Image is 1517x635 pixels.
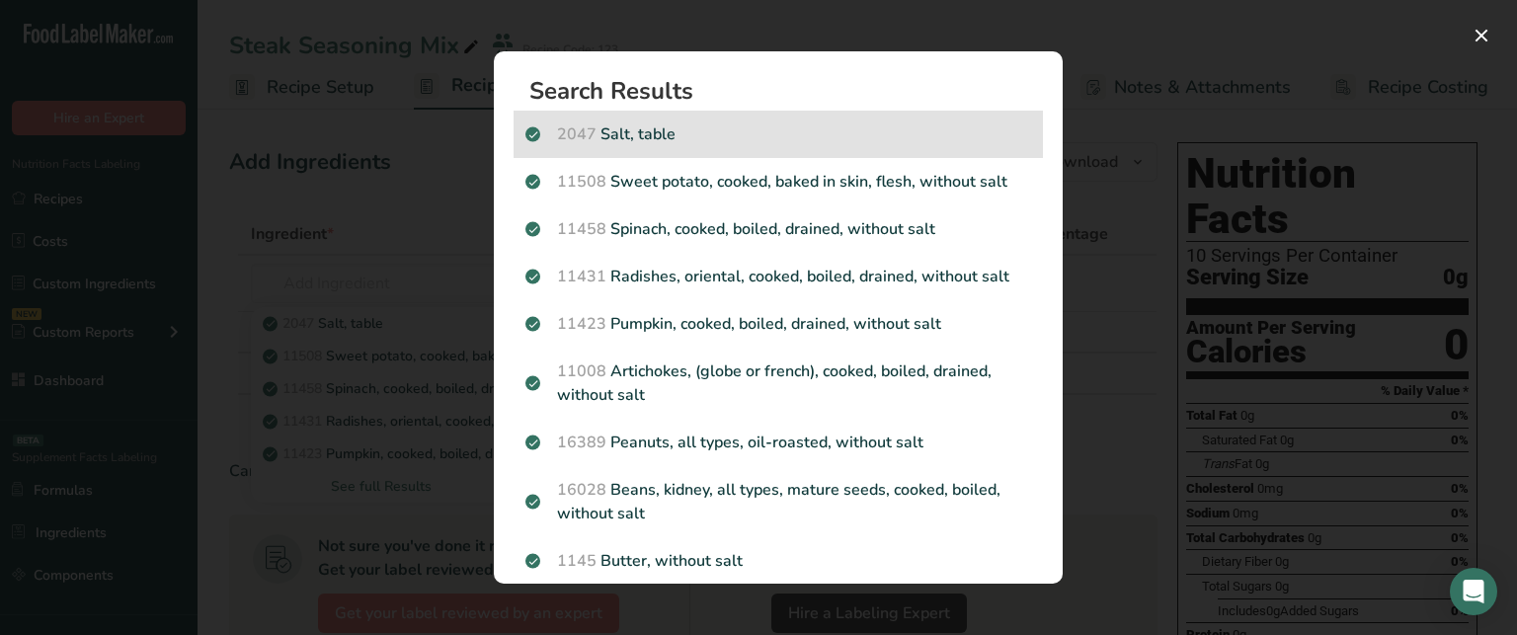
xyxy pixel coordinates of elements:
p: Salt, table [525,122,1031,146]
p: Butter, without salt [525,549,1031,573]
p: Sweet potato, cooked, baked in skin, flesh, without salt [525,170,1031,194]
span: 16389 [557,432,606,453]
span: 16028 [557,479,606,501]
span: 2047 [557,123,597,145]
span: 11458 [557,218,606,240]
span: 11423 [557,313,606,335]
span: 1145 [557,550,597,572]
p: Peanuts, all types, oil-roasted, without salt [525,431,1031,454]
span: 11431 [557,266,606,287]
p: Spinach, cooked, boiled, drained, without salt [525,217,1031,241]
p: Radishes, oriental, cooked, boiled, drained, without salt [525,265,1031,288]
p: Artichokes, (globe or french), cooked, boiled, drained, without salt [525,359,1031,407]
p: Beans, kidney, all types, mature seeds, cooked, boiled, without salt [525,478,1031,525]
div: Open Intercom Messenger [1450,568,1497,615]
h1: Search Results [529,79,1043,103]
span: 11008 [557,360,606,382]
span: 11508 [557,171,606,193]
p: Pumpkin, cooked, boiled, drained, without salt [525,312,1031,336]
